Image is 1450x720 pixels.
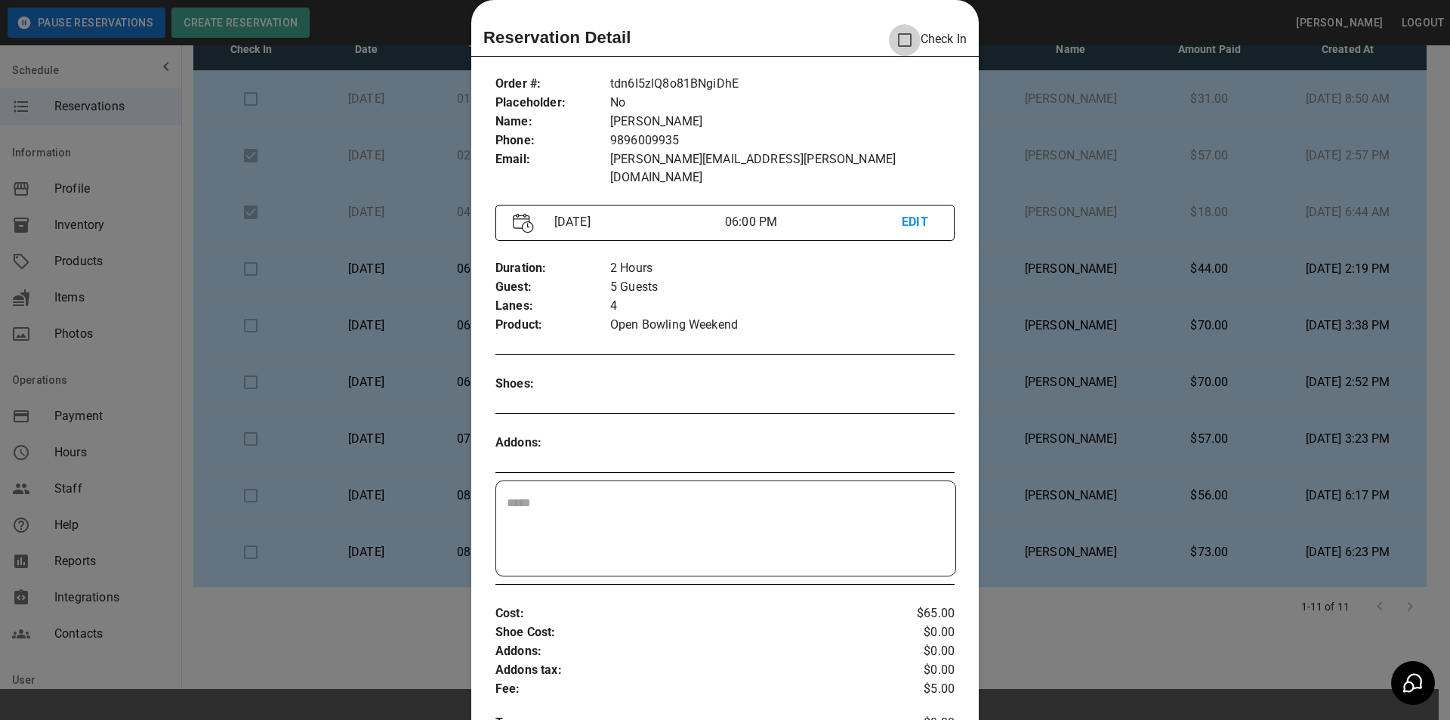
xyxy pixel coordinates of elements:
p: EDIT [902,213,937,232]
p: Product : [495,316,610,335]
p: [PERSON_NAME] [610,113,955,131]
p: Open Bowling Weekend [610,316,955,335]
p: 06:00 PM [725,213,902,231]
p: Reservation Detail [483,25,631,50]
p: Email : [495,150,610,169]
p: Shoes : [495,375,610,394]
p: Addons tax : [495,661,878,680]
p: $0.00 [878,623,955,642]
p: 5 Guests [610,278,955,297]
p: 4 [610,297,955,316]
p: Fee : [495,680,878,699]
p: Order # : [495,75,610,94]
p: Shoe Cost : [495,623,878,642]
img: Vector [513,213,534,233]
p: No [610,94,955,113]
p: 9896009935 [610,131,955,150]
p: $0.00 [878,642,955,661]
p: Addons : [495,434,610,453]
p: Phone : [495,131,610,150]
p: [DATE] [548,213,725,231]
p: $65.00 [878,604,955,623]
p: 2 Hours [610,259,955,278]
p: Lanes : [495,297,610,316]
p: Guest : [495,278,610,297]
p: $0.00 [878,661,955,680]
p: Placeholder : [495,94,610,113]
p: Addons : [495,642,878,661]
p: Check In [889,24,967,56]
p: $5.00 [878,680,955,699]
p: tdn6I5zlQ8o81BNgiDhE [610,75,955,94]
p: [PERSON_NAME][EMAIL_ADDRESS][PERSON_NAME][DOMAIN_NAME] [610,150,955,187]
p: Name : [495,113,610,131]
p: Duration : [495,259,610,278]
p: Cost : [495,604,878,623]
